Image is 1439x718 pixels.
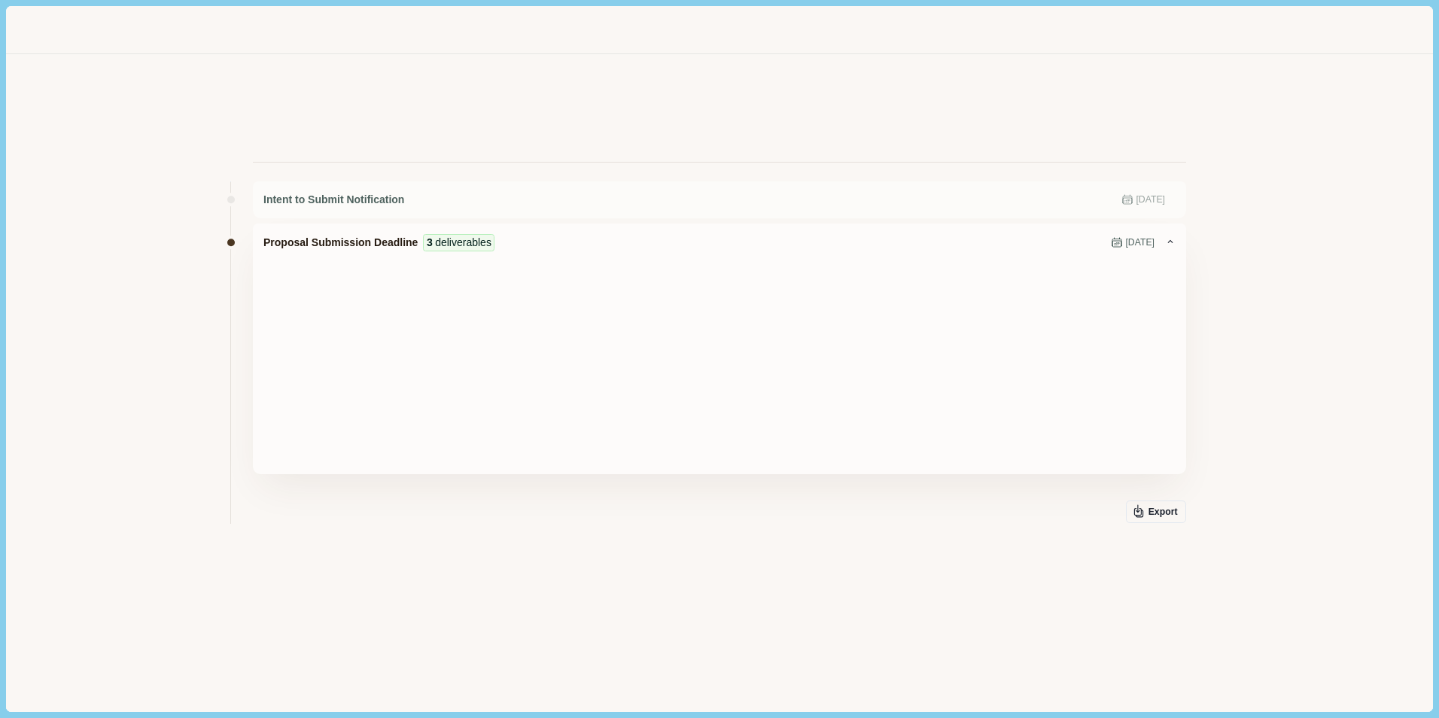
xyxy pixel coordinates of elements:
button: Export [1126,500,1186,523]
span: Intent to Submit Notification [263,192,404,208]
span: [DATE] [1125,236,1155,250]
span: [DATE] [1136,193,1165,207]
span: Proposal Submission Deadline [263,235,418,251]
span: 3 [427,235,433,251]
span: deliverables [435,235,491,251]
